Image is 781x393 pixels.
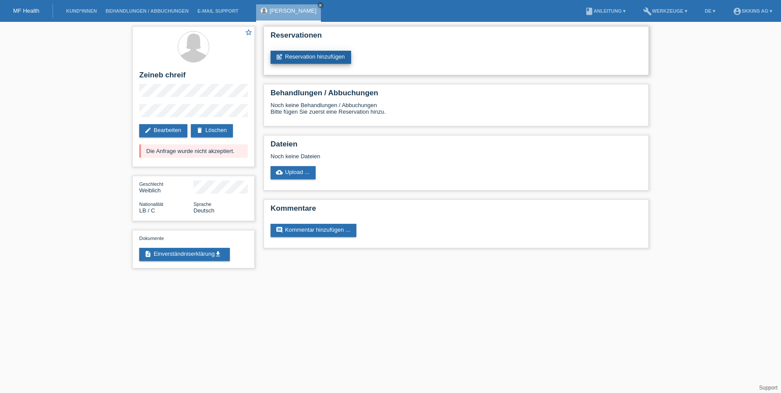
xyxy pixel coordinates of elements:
h2: Behandlungen / Abbuchungen [271,89,642,102]
div: Noch keine Dateien [271,153,538,160]
a: deleteLöschen [191,124,233,137]
i: delete [196,127,203,134]
a: post_addReservation hinzufügen [271,51,351,64]
a: bookAnleitung ▾ [580,8,630,14]
a: cloud_uploadUpload ... [271,166,316,179]
i: close [318,3,323,7]
a: descriptionEinverständniserklärungget_app [139,248,230,261]
div: Weiblich [139,181,193,194]
h2: Dateien [271,140,642,153]
i: post_add [276,53,283,60]
h2: Reservationen [271,31,642,44]
a: E-Mail Support [193,8,243,14]
a: Kund*innen [62,8,101,14]
a: Behandlungen / Abbuchungen [101,8,193,14]
h2: Kommentare [271,204,642,217]
i: star_border [245,28,253,36]
span: Libanon / C / 14.03.2004 [139,207,155,214]
span: Dokumente [139,236,164,241]
span: Deutsch [193,207,215,214]
a: commentKommentar hinzufügen ... [271,224,356,237]
i: edit [144,127,151,134]
i: build [643,7,652,16]
span: Geschlecht [139,181,163,187]
div: Die Anfrage wurde nicht akzeptiert. [139,144,248,158]
i: account_circle [733,7,742,16]
a: DE ▾ [700,8,720,14]
a: star_border [245,28,253,38]
a: MF Health [13,7,39,14]
a: Support [759,385,777,391]
a: close [317,2,324,8]
i: get_app [215,250,222,257]
h2: Zeineb chreif [139,71,248,84]
i: comment [276,226,283,233]
span: Sprache [193,202,211,207]
a: editBearbeiten [139,124,187,137]
a: buildWerkzeuge ▾ [639,8,692,14]
div: Noch keine Behandlungen / Abbuchungen Bitte fügen Sie zuerst eine Reservation hinzu. [271,102,642,122]
i: description [144,250,151,257]
a: [PERSON_NAME] [270,7,317,14]
a: account_circleSKKINS AG ▾ [728,8,777,14]
i: book [585,7,594,16]
i: cloud_upload [276,169,283,176]
span: Nationalität [139,202,163,207]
